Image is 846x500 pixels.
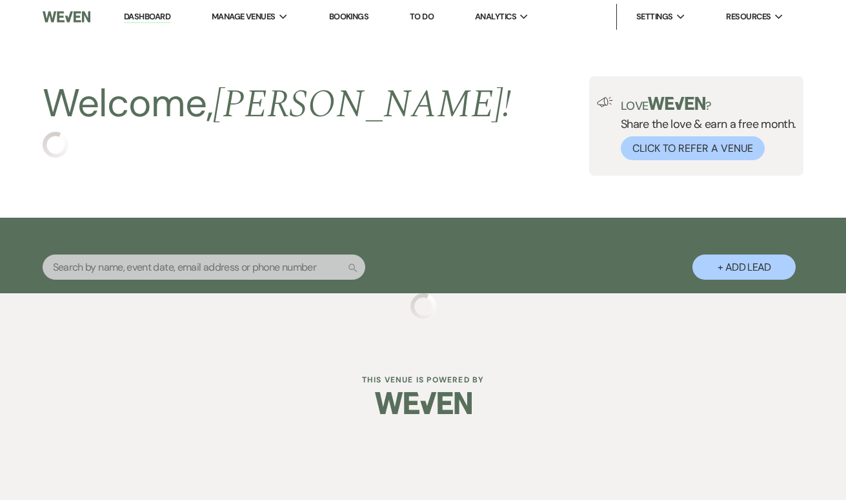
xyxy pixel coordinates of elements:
[692,255,796,280] button: + Add Lead
[621,136,765,160] button: Click to Refer a Venue
[597,97,613,107] img: loud-speaker-illustration.svg
[375,380,472,426] img: Weven Logo
[648,97,705,110] img: weven-logo-green.svg
[213,75,511,134] span: [PERSON_NAME] !
[726,10,770,23] span: Resources
[43,132,68,158] img: loading spinner
[636,10,673,23] span: Settings
[124,11,170,23] a: Dashboard
[475,10,516,23] span: Analytics
[621,97,796,112] p: Love ?
[43,76,512,132] h2: Welcome,
[212,10,276,23] span: Manage Venues
[43,255,365,280] input: Search by name, event date, email address or phone number
[329,11,369,22] a: Bookings
[410,293,436,319] img: loading spinner
[410,11,434,22] a: To Do
[43,3,91,30] img: Weven Logo
[613,97,796,160] div: Share the love & earn a free month.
